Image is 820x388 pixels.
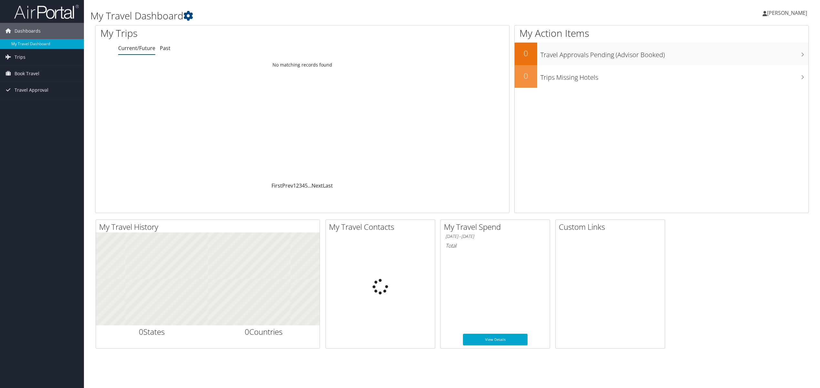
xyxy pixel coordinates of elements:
[15,49,26,65] span: Trips
[96,59,509,71] td: No matching records found
[559,221,665,232] h2: Custom Links
[763,3,814,23] a: [PERSON_NAME]
[515,48,537,59] h2: 0
[272,182,282,189] a: First
[446,242,545,249] h6: Total
[540,47,808,59] h3: Travel Approvals Pending (Advisor Booked)
[213,326,315,337] h2: Countries
[515,26,808,40] h1: My Action Items
[515,70,537,81] h2: 0
[540,70,808,82] h3: Trips Missing Hotels
[101,326,203,337] h2: States
[446,233,545,240] h6: [DATE] - [DATE]
[15,66,39,82] span: Book Travel
[296,182,299,189] a: 2
[463,334,528,345] a: View Details
[118,45,155,52] a: Current/Future
[15,23,41,39] span: Dashboards
[305,182,308,189] a: 5
[139,326,143,337] span: 0
[14,4,79,19] img: airportal-logo.png
[302,182,305,189] a: 4
[245,326,249,337] span: 0
[329,221,435,232] h2: My Travel Contacts
[308,182,312,189] span: …
[15,82,48,98] span: Travel Approval
[323,182,333,189] a: Last
[299,182,302,189] a: 3
[515,65,808,88] a: 0Trips Missing Hotels
[282,182,293,189] a: Prev
[90,9,572,23] h1: My Travel Dashboard
[100,26,332,40] h1: My Trips
[99,221,320,232] h2: My Travel History
[767,9,807,16] span: [PERSON_NAME]
[515,43,808,65] a: 0Travel Approvals Pending (Advisor Booked)
[160,45,170,52] a: Past
[312,182,323,189] a: Next
[444,221,550,232] h2: My Travel Spend
[293,182,296,189] a: 1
